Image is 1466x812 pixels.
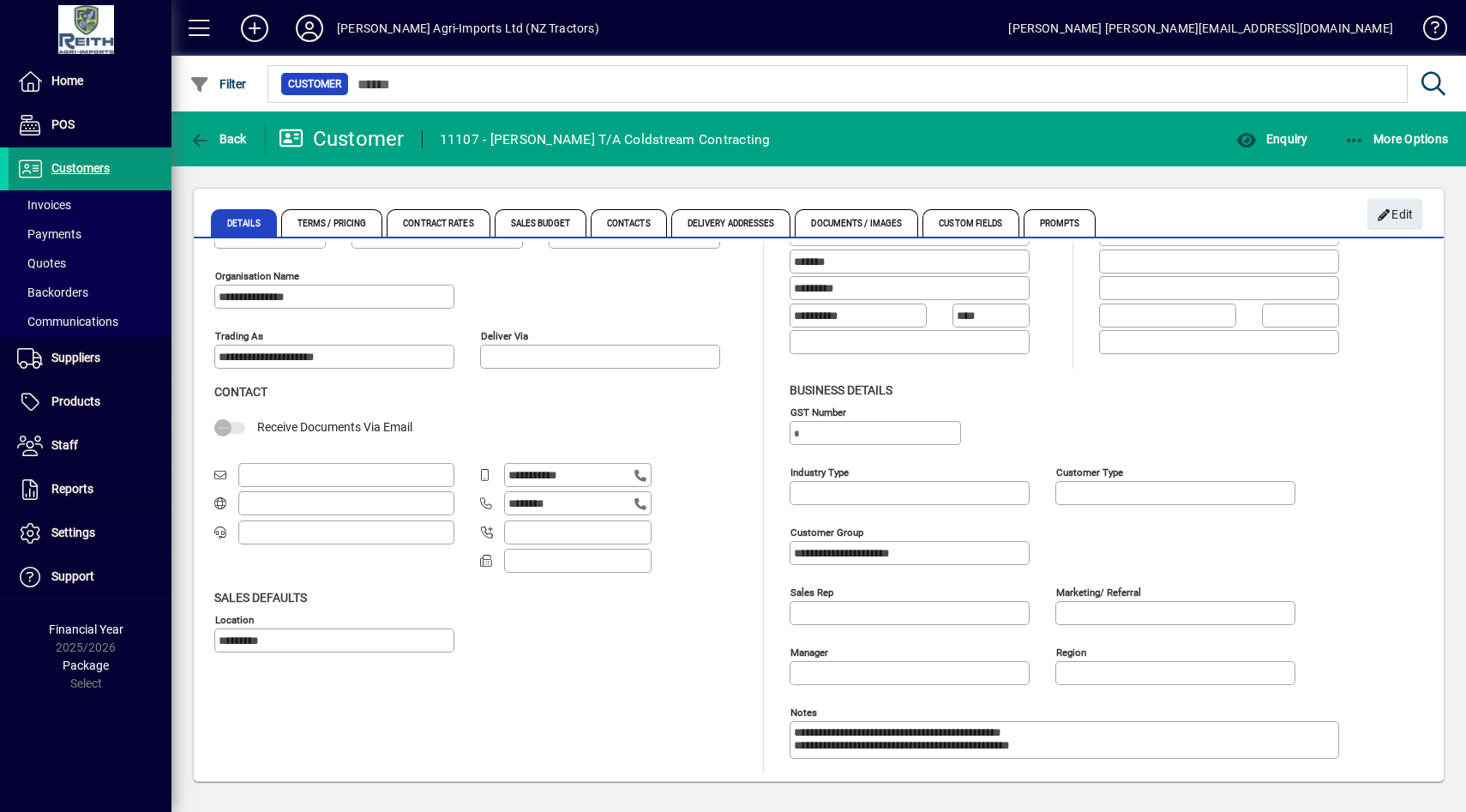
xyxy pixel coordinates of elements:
[790,586,833,598] mat-label: Sales rep
[9,60,171,103] a: Home
[282,13,337,44] button: Profile
[9,278,171,307] a: Backorders
[189,77,247,91] span: Filter
[1232,123,1312,154] button: Enquiry
[790,706,817,718] mat-label: Notes
[9,337,171,380] a: Suppliers
[185,123,251,154] button: Back
[1377,201,1414,229] span: Edit
[1367,199,1422,230] button: Edit
[1008,15,1393,42] div: [PERSON_NAME] [PERSON_NAME][EMAIL_ADDRESS][DOMAIN_NAME]
[51,569,94,583] span: Support
[17,315,118,328] span: Communications
[671,209,791,237] span: Delivery Addresses
[1340,123,1453,154] button: More Options
[17,256,66,270] span: Quotes
[1344,132,1449,146] span: More Options
[257,420,412,434] span: Receive Documents Via Email
[17,227,81,241] span: Payments
[215,330,263,342] mat-label: Trading as
[9,424,171,467] a: Staff
[17,286,88,299] span: Backorders
[440,126,771,153] div: 11107 - [PERSON_NAME] T/A Coldstream Contracting
[51,74,83,87] span: Home
[9,220,171,249] a: Payments
[49,623,123,636] span: Financial Year
[214,385,267,399] span: Contact
[9,307,171,336] a: Communications
[481,330,528,342] mat-label: Deliver via
[51,117,75,131] span: POS
[211,209,277,237] span: Details
[51,351,100,364] span: Suppliers
[185,69,251,99] button: Filter
[63,659,109,672] span: Package
[171,123,266,154] app-page-header-button: Back
[215,270,299,282] mat-label: Organisation name
[387,209,490,237] span: Contract Rates
[9,468,171,511] a: Reports
[9,556,171,598] a: Support
[1056,586,1141,598] mat-label: Marketing/ Referral
[51,482,93,496] span: Reports
[9,512,171,555] a: Settings
[591,209,667,237] span: Contacts
[922,209,1018,237] span: Custom Fields
[189,132,247,146] span: Back
[51,526,95,539] span: Settings
[790,526,863,538] mat-label: Customer group
[279,125,405,153] div: Customer
[51,438,78,452] span: Staff
[288,75,341,93] span: Customer
[1056,466,1123,478] mat-label: Customer type
[51,394,100,408] span: Products
[281,209,383,237] span: Terms / Pricing
[9,381,171,424] a: Products
[1024,209,1096,237] span: Prompts
[795,209,918,237] span: Documents / Images
[337,15,599,42] div: [PERSON_NAME] Agri-Imports Ltd (NZ Tractors)
[790,646,828,658] mat-label: Manager
[790,466,849,478] mat-label: Industry type
[495,209,586,237] span: Sales Budget
[1410,3,1445,59] a: Knowledge Base
[790,406,846,418] mat-label: GST Number
[9,190,171,220] a: Invoices
[790,383,892,397] span: Business details
[17,198,71,212] span: Invoices
[1056,646,1086,658] mat-label: Region
[1236,132,1307,146] span: Enquiry
[9,249,171,278] a: Quotes
[51,161,110,175] span: Customers
[9,104,171,147] a: POS
[214,591,307,604] span: Sales defaults
[215,613,254,625] mat-label: Location
[227,13,282,44] button: Add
